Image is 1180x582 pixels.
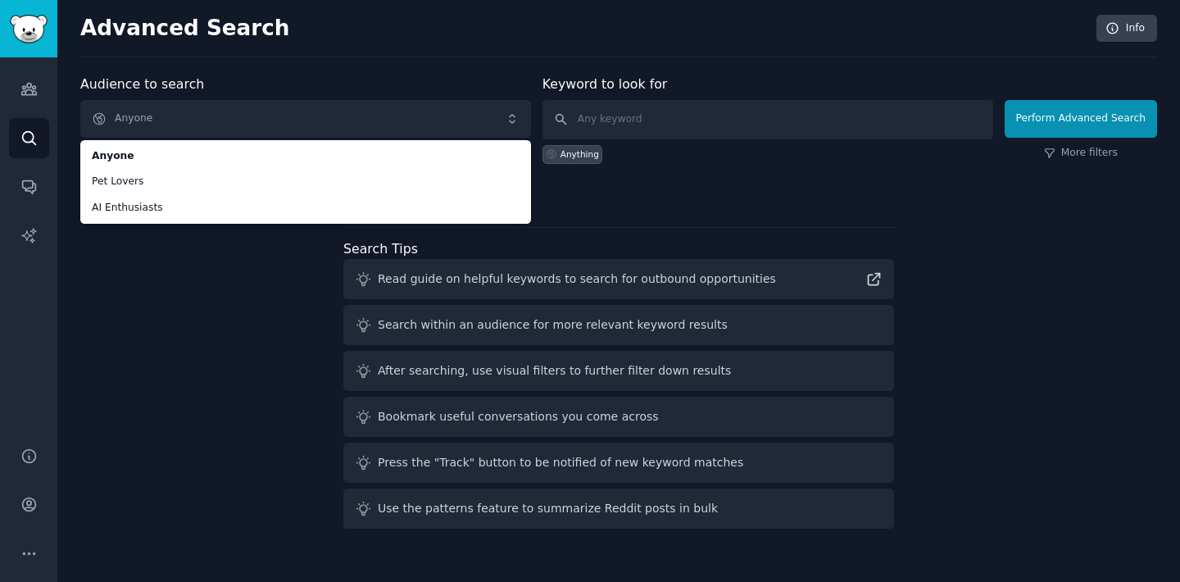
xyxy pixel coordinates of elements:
div: Use the patterns feature to summarize Reddit posts in bulk [378,500,718,517]
a: More filters [1044,146,1118,161]
label: Search Tips [343,241,418,257]
span: Anyone [92,149,520,164]
button: Anyone [80,100,531,138]
div: Anything [560,148,599,160]
a: Info [1096,15,1157,43]
div: After searching, use visual filters to further filter down results [378,362,731,380]
div: Bookmark useful conversations you come across [378,408,659,425]
label: Audience to search [80,76,204,92]
span: AI Enthusiasts [92,201,520,216]
button: Perform Advanced Search [1005,100,1157,138]
img: GummySearch logo [10,15,48,43]
ul: Anyone [80,140,531,224]
div: Read guide on helpful keywords to search for outbound opportunities [378,271,776,288]
input: Any keyword [542,100,993,139]
h2: Advanced Search [80,16,1087,42]
label: Keyword to look for [542,76,668,92]
div: Search within an audience for more relevant keyword results [378,316,728,334]
div: Press the "Track" button to be notified of new keyword matches [378,454,743,471]
span: Pet Lovers [92,175,520,189]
